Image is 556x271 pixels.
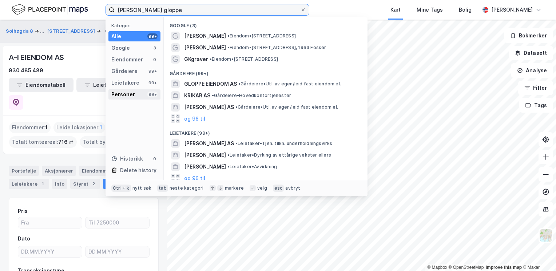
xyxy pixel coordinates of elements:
div: markere [225,185,244,191]
button: Analyse [511,63,553,78]
div: Leide lokasjoner : [53,122,105,133]
button: og 96 til [184,114,205,123]
span: Leietaker • Avvirkning [227,164,277,170]
span: [PERSON_NAME] [184,162,226,171]
div: tab [157,185,168,192]
div: 2 [90,180,97,187]
span: Leietaker • Dyrking av ettårige vekster ellers [227,152,331,158]
span: • [238,81,241,86]
span: Gårdeiere • Utl. av egen/leid fast eiendom el. [238,81,341,87]
div: 99+ [147,33,158,39]
div: Personer [111,90,135,99]
div: Leietakere [9,179,49,189]
span: [PERSON_NAME] [184,32,226,40]
span: • [227,152,230,158]
div: Totalt tomteareal : [9,136,77,148]
span: [PERSON_NAME] [184,43,226,52]
div: Mine Tags [417,5,443,14]
span: • [227,45,230,50]
button: [STREET_ADDRESS] [47,28,96,35]
div: Kart [390,5,401,14]
div: [PERSON_NAME] [491,5,533,14]
iframe: Chat Widget [520,236,556,271]
span: • [227,164,230,169]
div: Historikk [111,154,143,163]
span: Eiendom • [STREET_ADDRESS] [210,56,278,62]
span: KRIKAR AS [184,91,210,100]
div: Kontrollprogram for chat [520,236,556,271]
div: Aksjonærer [42,166,76,176]
button: Filter [518,81,553,95]
div: Eiendommer [79,166,124,176]
span: [PERSON_NAME] AS [184,139,234,148]
div: Bolig [459,5,472,14]
input: Til 7250000 [86,217,149,228]
span: • [212,93,214,98]
input: DD.MM.YYYY [86,246,149,257]
div: Google (3) [164,17,368,30]
div: esc [273,185,284,192]
div: Gårdeier [105,27,127,36]
span: Leietaker • Tjen. tilkn. underholdningsvirks. [235,141,334,146]
div: velg [257,185,267,191]
span: GKgraver [184,55,208,64]
div: Dato [18,234,30,243]
input: Søk på adresse, matrikkel, gårdeiere, leietakere eller personer [115,4,300,15]
div: avbryt [285,185,300,191]
span: 716 ㎡ [58,138,74,146]
button: Tags [519,98,553,113]
img: Z [539,228,553,242]
span: Eiendom • [STREET_ADDRESS] [227,33,296,39]
span: Gårdeiere • Hovedkontortjenester [212,93,291,98]
span: GLOPPE EIENDOM AS [184,80,237,88]
div: 3 [152,45,158,51]
img: logo.f888ab2527a4732fd821a326f86c7f29.svg [12,3,88,16]
div: neste kategori [170,185,204,191]
input: DD.MM.YYYY [18,246,82,257]
button: Bokmerker [504,28,553,43]
div: 99+ [147,68,158,74]
span: • [235,104,238,110]
input: Fra [18,217,82,228]
span: [PERSON_NAME] AS [184,103,234,112]
div: Gårdeiere [111,67,138,76]
span: 1 [100,123,102,132]
button: Solhøgda 8 [6,27,35,36]
div: Ctrl + k [111,185,131,192]
button: Datasett [509,46,553,60]
div: Portefølje [9,166,39,176]
a: Improve this map [486,265,522,270]
div: Totalt byggareal : [80,136,146,148]
div: Delete history [120,166,156,175]
span: Eiendom • [STREET_ADDRESS], 1963 Fosser [227,45,326,50]
button: Eiendomstabell [9,78,74,92]
div: Info [52,179,67,189]
a: Mapbox [427,265,447,270]
div: Kategori [111,23,160,28]
div: Gårdeiere (99+) [164,65,368,78]
div: 99+ [147,92,158,97]
span: Gårdeiere • Utl. av egen/leid fast eiendom el. [235,104,338,110]
div: Alle [111,32,121,41]
div: Eiendommer : [9,122,51,133]
div: 1 [39,180,46,187]
div: ... [40,27,44,36]
div: 0 [152,57,158,62]
div: Styret [70,179,100,189]
span: • [227,33,230,39]
div: Transaksjoner [103,179,153,189]
span: • [210,56,212,62]
div: 0 [152,156,158,162]
div: Leietakere [111,78,139,87]
a: OpenStreetMap [449,265,484,270]
button: Leietakertabell [76,78,141,92]
div: Pris [18,207,28,215]
span: [PERSON_NAME] [184,151,226,159]
span: • [235,141,238,146]
div: 99+ [147,80,158,86]
span: 1 [45,123,48,132]
div: Google [111,44,130,52]
button: og 96 til [184,174,205,183]
div: Leietakere (99+) [164,125,368,138]
div: A-I EIENDOM AS [9,52,65,63]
